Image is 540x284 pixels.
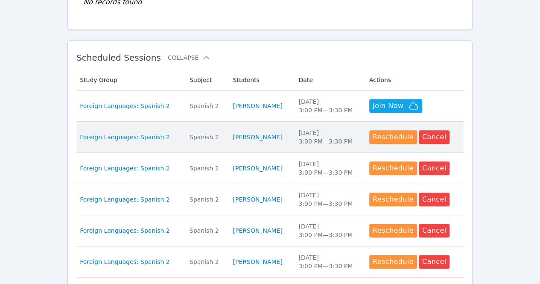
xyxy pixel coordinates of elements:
[369,193,417,206] button: Reschedule
[298,129,359,146] div: [DATE] 3:00 PM — 3:30 PM
[298,191,359,208] div: [DATE] 3:00 PM — 3:30 PM
[80,226,169,235] a: Foreign Languages: Spanish 2
[369,130,417,144] button: Reschedule
[80,195,169,204] a: Foreign Languages: Spanish 2
[80,164,169,173] a: Foreign Languages: Spanish 2
[76,215,464,246] tr: Foreign Languages: Spanish 2Spanish 2[PERSON_NAME][DATE]3:00 PM—3:30 PMRescheduleCancel
[364,70,464,91] th: Actions
[298,222,359,239] div: [DATE] 3:00 PM — 3:30 PM
[76,246,464,278] tr: Foreign Languages: Spanish 2Spanish 2[PERSON_NAME][DATE]3:00 PM—3:30 PMRescheduleCancel
[76,70,184,91] th: Study Group
[76,122,464,153] tr: Foreign Languages: Spanish 2Spanish 2[PERSON_NAME][DATE]3:00 PM—3:30 PMRescheduleCancel
[419,255,450,269] button: Cancel
[184,70,228,91] th: Subject
[298,97,359,114] div: [DATE] 3:00 PM — 3:30 PM
[228,70,293,91] th: Students
[233,226,282,235] a: [PERSON_NAME]
[233,133,282,141] a: [PERSON_NAME]
[369,224,417,237] button: Reschedule
[419,161,450,175] button: Cancel
[369,255,417,269] button: Reschedule
[233,258,282,266] a: [PERSON_NAME]
[76,53,161,63] span: Scheduled Sessions
[419,193,450,206] button: Cancel
[373,101,403,111] span: Join Now
[190,133,223,141] div: Spanish 2
[190,102,223,110] div: Spanish 2
[76,184,464,215] tr: Foreign Languages: Spanish 2Spanish 2[PERSON_NAME][DATE]3:00 PM—3:30 PMRescheduleCancel
[80,102,169,110] a: Foreign Languages: Spanish 2
[80,258,169,266] a: Foreign Languages: Spanish 2
[298,160,359,177] div: [DATE] 3:00 PM — 3:30 PM
[298,253,359,270] div: [DATE] 3:00 PM — 3:30 PM
[190,258,223,266] div: Spanish 2
[233,102,282,110] a: [PERSON_NAME]
[369,99,422,113] button: Join Now
[369,161,417,175] button: Reschedule
[168,53,210,62] button: Collapse
[233,164,282,173] a: [PERSON_NAME]
[419,130,450,144] button: Cancel
[293,70,364,91] th: Date
[190,164,223,173] div: Spanish 2
[190,195,223,204] div: Spanish 2
[76,153,464,184] tr: Foreign Languages: Spanish 2Spanish 2[PERSON_NAME][DATE]3:00 PM—3:30 PMRescheduleCancel
[233,195,282,204] a: [PERSON_NAME]
[419,224,450,237] button: Cancel
[190,226,223,235] div: Spanish 2
[80,133,169,141] a: Foreign Languages: Spanish 2
[76,91,464,122] tr: Foreign Languages: Spanish 2Spanish 2[PERSON_NAME][DATE]3:00 PM—3:30 PMJoin Now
